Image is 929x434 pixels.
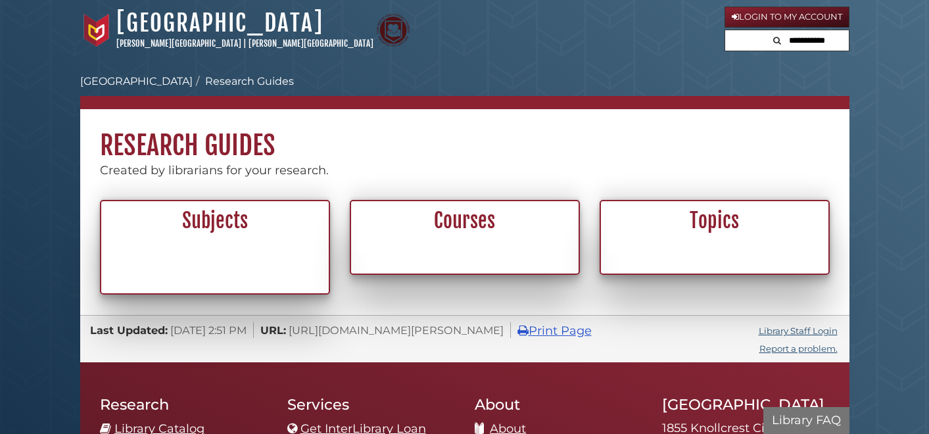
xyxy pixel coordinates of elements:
[108,208,322,233] h2: Subjects
[773,36,781,45] i: Search
[260,324,286,337] span: URL:
[475,395,642,414] h2: About
[289,324,504,337] span: [URL][DOMAIN_NAME][PERSON_NAME]
[287,395,455,414] h2: Services
[80,14,113,47] img: Calvin University
[759,325,838,336] a: Library Staff Login
[759,343,838,354] a: Report a problem.
[205,75,294,87] a: Research Guides
[517,325,529,337] i: Print Page
[662,395,830,414] h2: [GEOGRAPHIC_DATA]
[80,75,193,87] a: [GEOGRAPHIC_DATA]
[170,324,247,337] span: [DATE] 2:51 PM
[358,208,571,233] h2: Courses
[116,9,323,37] a: [GEOGRAPHIC_DATA]
[763,407,849,434] button: Library FAQ
[100,395,268,414] h2: Research
[249,38,373,49] a: [PERSON_NAME][GEOGRAPHIC_DATA]
[608,208,821,233] h2: Topics
[116,38,241,49] a: [PERSON_NAME][GEOGRAPHIC_DATA]
[725,7,849,28] a: Login to My Account
[100,163,329,178] span: Created by librarians for your research.
[377,14,410,47] img: Calvin Theological Seminary
[80,109,849,162] h1: Research Guides
[80,74,849,109] nav: breadcrumb
[517,324,592,338] a: Print Page
[90,324,168,337] span: Last Updated:
[243,38,247,49] span: |
[769,30,785,48] button: Search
